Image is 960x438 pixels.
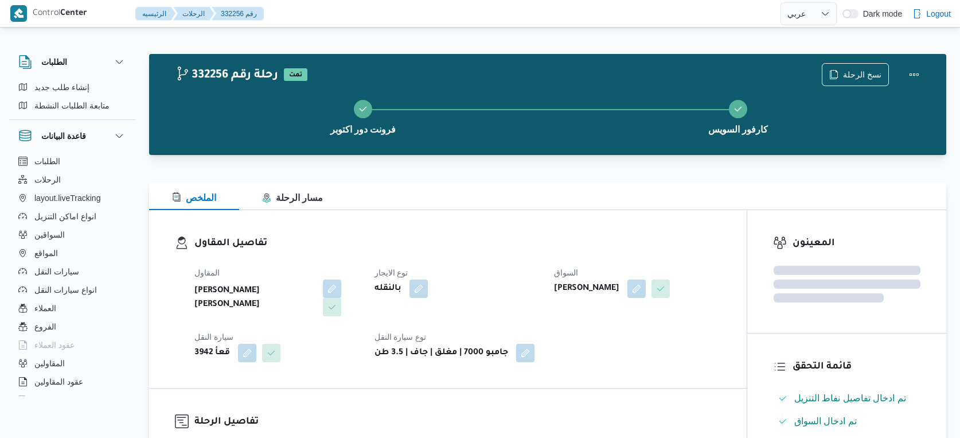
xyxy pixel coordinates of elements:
button: layout.liveTracking [14,189,131,207]
span: السواق [554,268,578,277]
span: عقود المقاولين [34,375,83,389]
span: العملاء [34,301,56,315]
button: إنشاء طلب جديد [14,78,131,96]
span: المقاول [194,268,220,277]
span: تم ادخال تفاصيل نفاط التنزيل [794,393,906,403]
h3: تفاصيل الرحلة [194,414,721,430]
span: الطلبات [34,154,60,168]
span: فرونت دور اكتوبر [330,123,396,137]
div: الطلبات [9,78,135,119]
span: layout.liveTracking [34,191,100,205]
span: Logout [926,7,951,21]
span: المقاولين [34,356,65,370]
span: سيارات النقل [34,265,79,278]
span: Dark mode [858,9,902,18]
svg: Step 2 is complete [733,104,743,114]
button: اجهزة التليفون [14,391,131,409]
span: نوع سيارة النقل [374,332,427,342]
span: الرحلات [34,173,61,187]
span: الملخص [172,193,216,203]
button: الرحلات [173,7,214,21]
span: إنشاء طلب جديد [34,80,89,94]
button: تم ادخال السواق [774,412,920,431]
button: Actions [903,63,926,86]
button: المواقع [14,244,131,262]
svg: Step 1 is complete [358,104,368,114]
button: عقود المقاولين [14,373,131,391]
button: الفروع [14,317,131,336]
span: تم ادخال السواق [794,414,857,428]
span: تمت [284,68,307,81]
span: كارفور السويس [708,123,768,137]
span: تم ادخال تفاصيل نفاط التنزيل [794,392,906,405]
button: عقود العملاء [14,336,131,354]
b: Center [60,9,87,18]
button: انواع سيارات النقل [14,281,131,299]
button: المقاولين [14,354,131,373]
div: قاعدة البيانات [9,152,135,401]
button: الطلبات [18,55,126,69]
h3: المعينون [793,236,920,251]
span: الفروع [34,320,56,334]
b: تمت [289,72,302,79]
h3: الطلبات [41,55,67,69]
b: قعأ 3942 [194,346,230,360]
button: 332256 رقم [212,7,264,21]
img: X8yXhbKr1z7QwAAAABJRU5ErkJggg== [10,5,27,22]
button: الرحلات [14,170,131,189]
button: قاعدة البيانات [18,129,126,143]
b: [PERSON_NAME] [554,282,619,296]
h3: قاعدة البيانات [41,129,86,143]
b: [PERSON_NAME] [PERSON_NAME] [194,284,315,312]
span: اجهزة التليفون [34,393,82,407]
h2: 332256 رحلة رقم [175,68,278,83]
button: نسخ الرحلة [822,63,889,86]
button: انواع اماكن التنزيل [14,207,131,226]
span: السواقين [34,228,65,242]
button: الرئيسيه [135,7,175,21]
button: الطلبات [14,152,131,170]
button: تم ادخال تفاصيل نفاط التنزيل [774,389,920,408]
button: فرونت دور اكتوبر [175,86,551,146]
h3: قائمة التحقق [793,359,920,375]
button: سيارات النقل [14,262,131,281]
button: متابعة الطلبات النشطة [14,96,131,115]
span: نسخ الرحلة [843,68,881,82]
span: متابعة الطلبات النشطة [34,99,110,113]
h3: تفاصيل المقاول [194,236,721,251]
button: Logout [908,2,955,25]
span: المواقع [34,246,58,260]
b: بالنقله [374,282,401,296]
span: انواع سيارات النقل [34,283,97,297]
button: السواقين [14,226,131,244]
span: سيارة النقل [194,332,233,342]
span: نوع الايجار [374,268,408,277]
b: جامبو 7000 | مغلق | جاف | 3.5 طن [374,346,508,360]
span: تم ادخال السواق [794,416,857,426]
button: العملاء [14,299,131,317]
span: انواع اماكن التنزيل [34,210,96,223]
button: كارفور السويس [551,86,926,146]
span: مسار الرحلة [262,193,323,203]
span: عقود العملاء [34,338,75,352]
